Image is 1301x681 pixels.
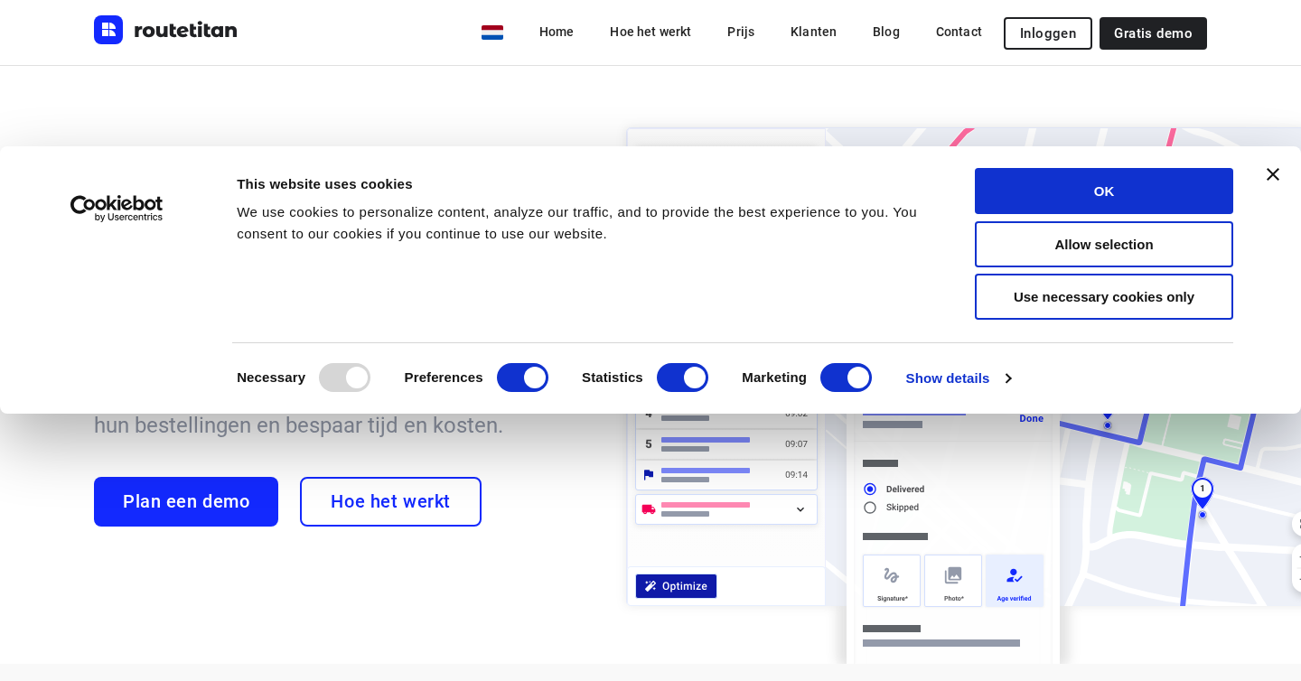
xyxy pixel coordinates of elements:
[582,369,643,385] strong: Statistics
[94,15,239,44] img: Routetitan logo
[975,274,1233,320] button: Use necessary cookies only
[742,369,807,385] strong: Marketing
[906,365,1011,392] a: Show details
[237,369,305,385] strong: Necessary
[237,173,934,195] div: This website uses cookies
[236,356,237,357] legend: Consent Selection
[525,15,589,48] a: Home
[1267,168,1279,181] button: Close banner
[94,15,239,49] a: Routetitan
[713,15,769,48] a: Prijs
[1020,26,1076,41] span: Inloggen
[922,15,997,48] a: Contact
[858,15,914,48] a: Blog
[1114,26,1193,41] span: Gratis demo
[331,491,450,512] span: Hoe het werkt
[123,491,249,512] span: Plan een demo
[405,369,483,385] strong: Preferences
[94,477,278,527] a: Plan een demo
[776,15,851,48] a: Klanten
[975,221,1233,267] button: Allow selection
[595,15,706,48] a: Hoe het werkt
[237,201,934,245] div: We use cookies to personalize content, analyze our traffic, and to provide the best experience to...
[300,477,481,527] a: Hoe het werkt
[1100,17,1207,50] a: Gratis demo
[1004,17,1092,50] button: Inloggen
[975,168,1233,214] button: OK
[38,195,196,222] a: Usercentrics Cookiebot - opens in a new window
